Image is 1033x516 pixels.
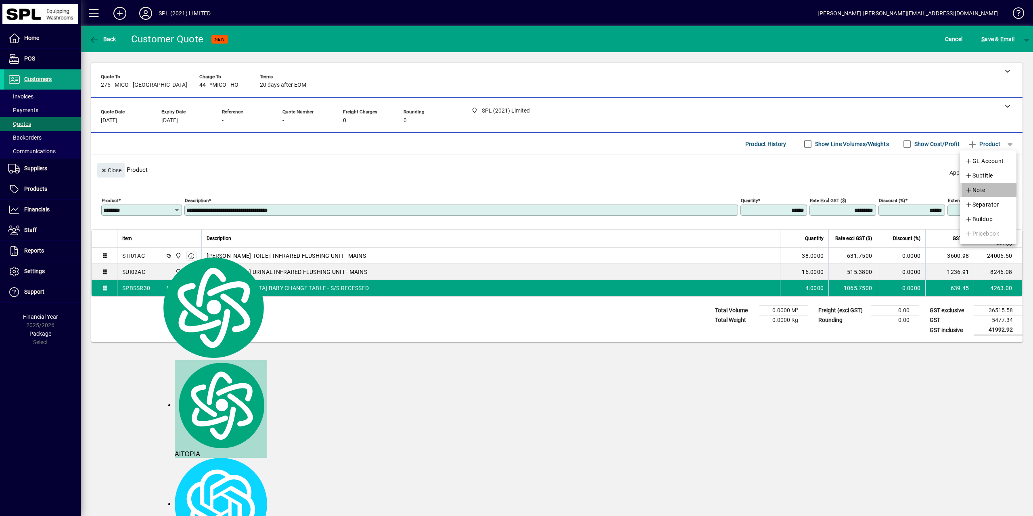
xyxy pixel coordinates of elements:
[960,212,1016,226] button: Buildup
[965,171,993,180] span: Subtitle
[960,168,1016,183] button: Subtitle
[965,200,999,209] span: Separator
[960,154,1016,168] button: GL Account
[965,156,1004,166] span: GL Account
[965,185,985,195] span: Note
[960,226,1016,241] button: Pricebook
[965,229,999,238] span: Pricebook
[960,183,1016,197] button: Note
[175,360,267,458] div: AITOPIA
[960,197,1016,212] button: Separator
[965,214,993,224] span: Buildup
